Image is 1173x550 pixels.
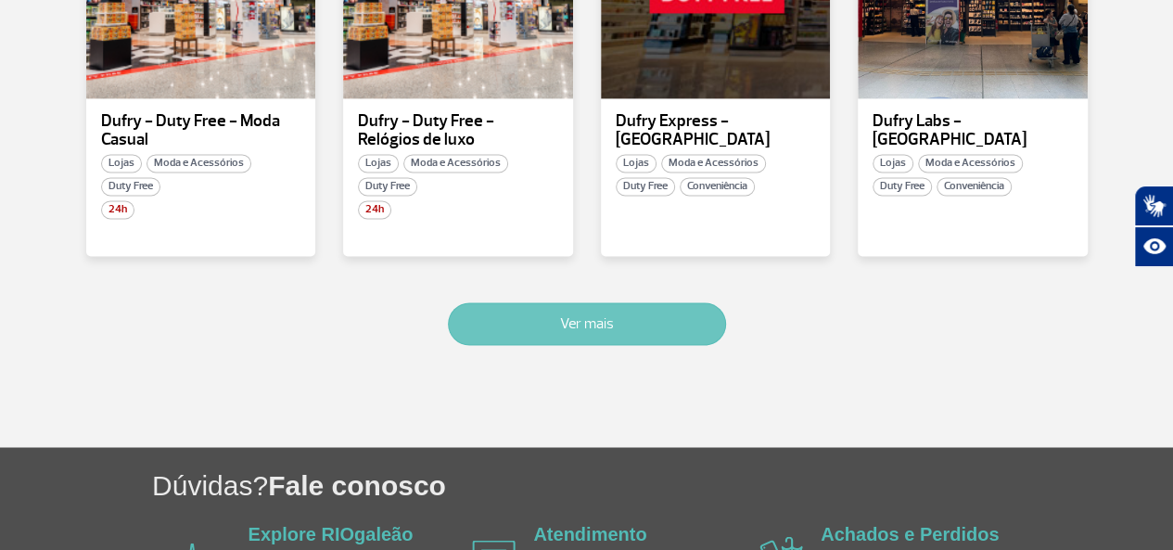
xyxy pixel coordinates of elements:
[873,154,913,173] span: Lojas
[152,466,1173,504] h1: Dúvidas?
[616,177,675,196] span: Duty Free
[101,112,301,149] p: Dufry - Duty Free - Moda Casual
[358,200,391,219] span: 24h
[358,112,558,149] p: Dufry - Duty Free - Relógios de luxo
[448,302,726,345] button: Ver mais
[403,154,508,173] span: Moda e Acessórios
[1134,185,1173,267] div: Plugin de acessibilidade da Hand Talk.
[358,177,417,196] span: Duty Free
[1134,226,1173,267] button: Abrir recursos assistivos.
[661,154,766,173] span: Moda e Acessórios
[918,154,1023,173] span: Moda e Acessórios
[101,200,134,219] span: 24h
[533,523,646,544] a: Atendimento
[249,523,414,544] a: Explore RIOgaleão
[616,154,657,173] span: Lojas
[873,112,1073,149] p: Dufry Labs - [GEOGRAPHIC_DATA]
[616,112,816,149] p: Dufry Express - [GEOGRAPHIC_DATA]
[268,469,446,500] span: Fale conosco
[101,177,160,196] span: Duty Free
[821,523,999,544] a: Achados e Perdidos
[358,154,399,173] span: Lojas
[680,177,755,196] span: Conveniência
[937,177,1012,196] span: Conveniência
[101,154,142,173] span: Lojas
[1134,185,1173,226] button: Abrir tradutor de língua de sinais.
[873,177,932,196] span: Duty Free
[147,154,251,173] span: Moda e Acessórios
